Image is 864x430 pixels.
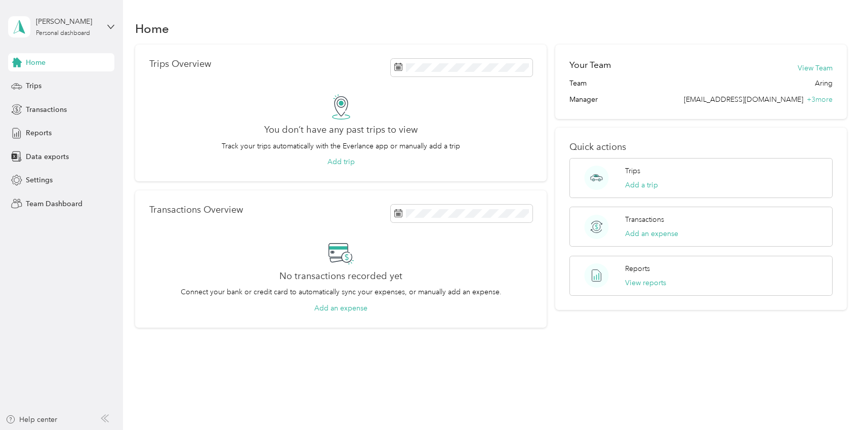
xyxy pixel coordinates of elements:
p: Reports [625,263,650,274]
span: Team [569,78,587,89]
button: Add an expense [314,303,367,314]
span: Trips [26,81,42,91]
span: Data exports [26,151,69,162]
span: Team Dashboard [26,199,83,209]
button: Help center [6,414,57,425]
p: Quick actions [569,142,832,152]
p: Trips Overview [149,59,211,69]
h2: You don’t have any past trips to view [264,125,418,135]
span: Transactions [26,104,67,115]
h2: Your Team [569,59,611,71]
span: Reports [26,128,52,138]
button: View Team [798,63,833,73]
h2: No transactions recorded yet [279,271,402,282]
p: Track your trips automatically with the Everlance app or manually add a trip [222,141,460,151]
span: Aring [815,78,833,89]
p: Connect your bank or credit card to automatically sync your expenses, or manually add an expense. [181,287,502,297]
div: Personal dashboard [36,30,90,36]
p: Trips [625,166,640,176]
span: Settings [26,175,53,185]
button: Add a trip [625,180,658,190]
span: + 3 more [807,95,833,104]
p: Transactions Overview [149,205,243,215]
p: Transactions [625,214,664,225]
iframe: Everlance-gr Chat Button Frame [807,373,864,430]
span: Home [26,57,46,68]
div: [PERSON_NAME] [36,16,99,27]
h1: Home [135,23,169,34]
button: Add an expense [625,228,678,239]
button: View reports [625,278,666,288]
span: Manager [569,94,598,105]
span: [EMAIL_ADDRESS][DOMAIN_NAME] [684,95,803,104]
button: Add trip [327,157,355,167]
